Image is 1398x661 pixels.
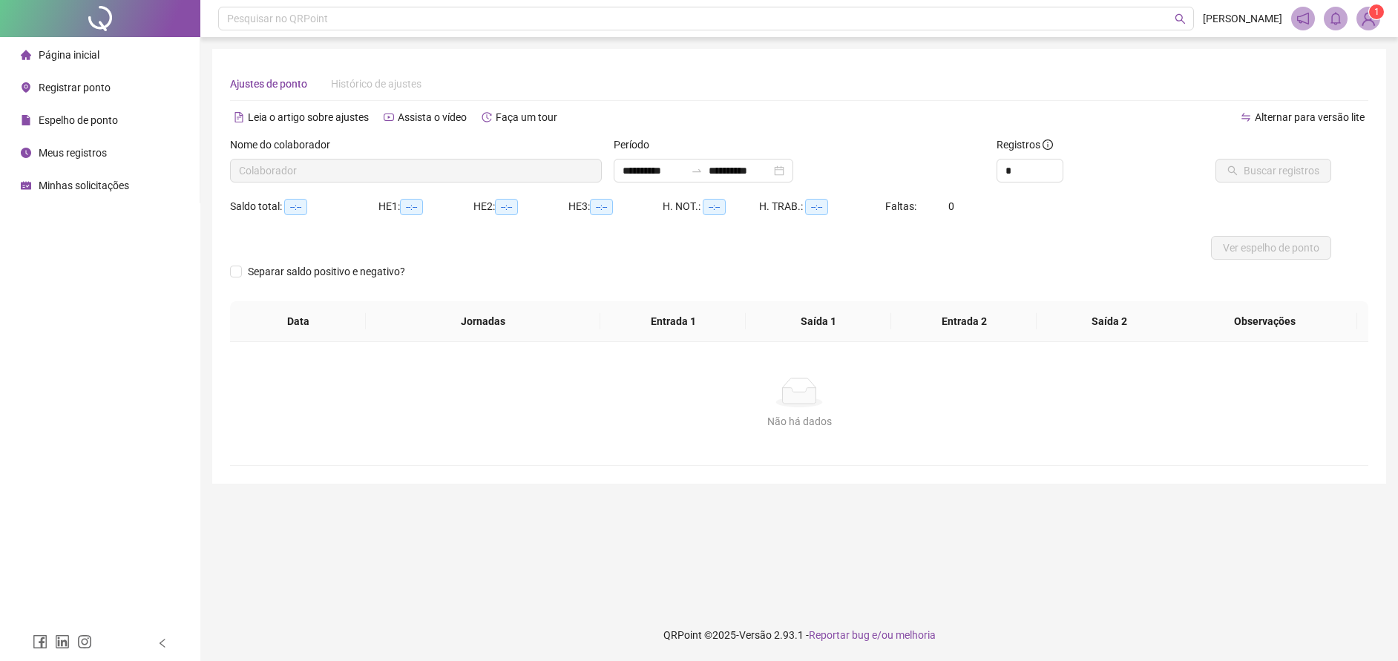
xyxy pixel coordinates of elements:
[400,199,423,215] span: --:--
[230,198,378,215] div: Saldo total:
[746,301,891,342] th: Saída 1
[331,78,421,90] span: Histórico de ajustes
[1184,313,1345,329] span: Observações
[248,413,1351,430] div: Não há dados
[1374,7,1379,17] span: 1
[1175,13,1186,24] span: search
[39,82,111,93] span: Registrar ponto
[997,137,1053,153] span: Registros
[242,263,411,280] span: Separar saldo positivo e negativo?
[703,199,726,215] span: --:--
[1255,111,1365,123] span: Alternar para versão lite
[378,198,473,215] div: HE 1:
[691,165,703,177] span: swap-right
[248,111,369,123] span: Leia o artigo sobre ajustes
[809,629,936,641] span: Reportar bug e/ou melhoria
[948,200,954,212] span: 0
[39,180,129,191] span: Minhas solicitações
[21,82,31,93] span: environment
[200,609,1398,661] footer: QRPoint © 2025 - 2.93.1 -
[33,634,47,649] span: facebook
[230,301,366,342] th: Data
[1215,159,1331,182] button: Buscar registros
[157,638,168,648] span: left
[495,199,518,215] span: --:--
[1037,301,1182,342] th: Saída 2
[614,137,659,153] label: Período
[39,49,99,61] span: Página inicial
[21,50,31,60] span: home
[39,147,107,159] span: Meus registros
[366,301,600,342] th: Jornadas
[885,200,919,212] span: Faltas:
[739,629,772,641] span: Versão
[1241,112,1251,122] span: swap
[568,198,663,215] div: HE 3:
[1296,12,1310,25] span: notification
[284,199,307,215] span: --:--
[384,112,394,122] span: youtube
[1211,236,1331,260] button: Ver espelho de ponto
[230,137,340,153] label: Nome do colaborador
[398,111,467,123] span: Assista o vídeo
[1172,301,1357,342] th: Observações
[805,199,828,215] span: --:--
[759,198,885,215] div: H. TRAB.:
[1329,12,1342,25] span: bell
[21,148,31,158] span: clock-circle
[230,78,307,90] span: Ajustes de ponto
[891,301,1037,342] th: Entrada 2
[234,112,244,122] span: file-text
[600,301,746,342] th: Entrada 1
[590,199,613,215] span: --:--
[77,634,92,649] span: instagram
[1203,10,1282,27] span: [PERSON_NAME]
[1369,4,1384,19] sup: Atualize o seu contato no menu Meus Dados
[1043,139,1053,150] span: info-circle
[55,634,70,649] span: linkedin
[39,114,118,126] span: Espelho de ponto
[691,165,703,177] span: to
[21,180,31,191] span: schedule
[1357,7,1379,30] img: 95067
[473,198,568,215] div: HE 2:
[496,111,557,123] span: Faça um tour
[663,198,759,215] div: H. NOT.:
[21,115,31,125] span: file
[482,112,492,122] span: history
